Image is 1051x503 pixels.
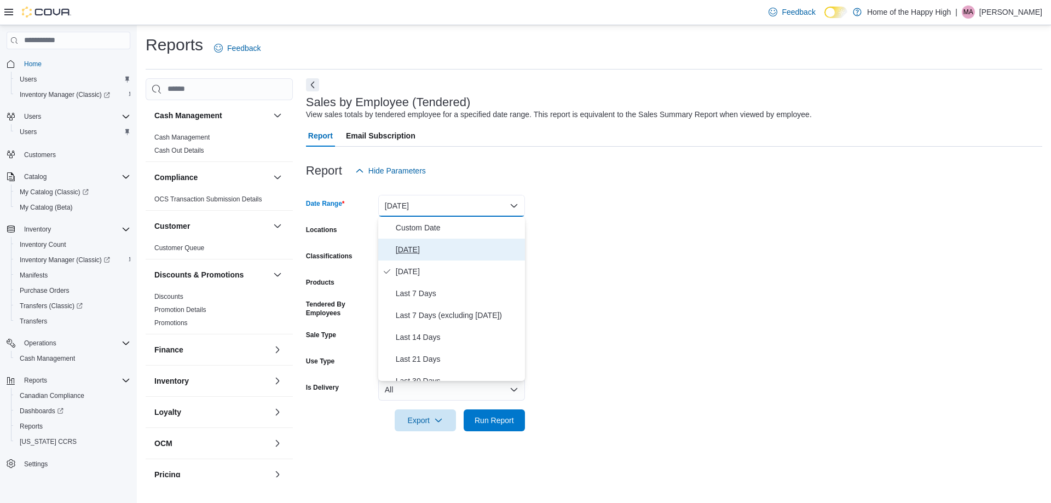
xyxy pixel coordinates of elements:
[15,253,130,267] span: Inventory Manager (Classic)
[15,315,130,328] span: Transfers
[15,238,71,251] a: Inventory Count
[20,458,52,471] a: Settings
[306,278,334,287] label: Products
[154,293,183,300] a: Discounts
[15,125,130,138] span: Users
[308,125,333,147] span: Report
[154,172,198,183] h3: Compliance
[146,131,293,161] div: Cash Management
[146,193,293,210] div: Compliance
[955,5,957,19] p: |
[20,90,110,99] span: Inventory Manager (Classic)
[271,406,284,419] button: Loyalty
[2,169,135,184] button: Catalog
[15,299,130,313] span: Transfers (Classic)
[20,302,83,310] span: Transfers (Classic)
[22,7,71,18] img: Cova
[146,34,203,56] h1: Reports
[20,188,89,196] span: My Catalog (Classic)
[368,165,426,176] span: Hide Parameters
[20,148,60,161] a: Customers
[154,469,180,480] h3: Pricing
[396,243,521,256] span: [DATE]
[24,60,42,68] span: Home
[378,379,525,401] button: All
[20,170,51,183] button: Catalog
[271,268,284,281] button: Discounts & Promotions
[15,73,130,86] span: Users
[271,468,284,481] button: Pricing
[396,265,521,278] span: [DATE]
[227,43,261,54] span: Feedback
[20,57,46,71] a: Home
[15,201,130,214] span: My Catalog (Beta)
[11,124,135,140] button: Users
[2,373,135,388] button: Reports
[24,339,56,348] span: Operations
[15,352,79,365] a: Cash Management
[154,407,269,418] button: Loyalty
[20,223,55,236] button: Inventory
[15,88,114,101] a: Inventory Manager (Classic)
[154,292,183,301] span: Discounts
[154,469,269,480] button: Pricing
[20,256,110,264] span: Inventory Manager (Classic)
[979,5,1042,19] p: [PERSON_NAME]
[396,309,521,322] span: Last 7 Days (excluding [DATE])
[20,110,45,123] button: Users
[824,7,847,18] input: Dark Mode
[2,222,135,237] button: Inventory
[20,407,63,415] span: Dashboards
[20,457,130,471] span: Settings
[154,438,269,449] button: OCM
[824,18,825,19] span: Dark Mode
[11,434,135,449] button: [US_STATE] CCRS
[11,388,135,403] button: Canadian Compliance
[306,199,345,208] label: Date Range
[154,195,262,203] a: OCS Transaction Submission Details
[11,72,135,87] button: Users
[11,268,135,283] button: Manifests
[154,110,269,121] button: Cash Management
[15,269,130,282] span: Manifests
[962,5,975,19] div: Monica Arychuk
[15,125,41,138] a: Users
[306,300,374,317] label: Tendered By Employees
[395,409,456,431] button: Export
[15,420,130,433] span: Reports
[378,217,525,381] div: Select listbox
[11,403,135,419] a: Dashboards
[20,286,70,295] span: Purchase Orders
[271,219,284,233] button: Customer
[154,244,204,252] span: Customer Queue
[20,240,66,249] span: Inventory Count
[2,146,135,162] button: Customers
[154,407,181,418] h3: Loyalty
[346,125,415,147] span: Email Subscription
[396,374,521,388] span: Last 30 Days
[20,437,77,446] span: [US_STATE] CCRS
[15,186,130,199] span: My Catalog (Classic)
[271,343,284,356] button: Finance
[15,284,130,297] span: Purchase Orders
[351,160,430,182] button: Hide Parameters
[306,109,812,120] div: View sales totals by tendered employee for a specified date range. This report is equivalent to t...
[15,435,81,448] a: [US_STATE] CCRS
[11,237,135,252] button: Inventory Count
[15,389,130,402] span: Canadian Compliance
[20,374,130,387] span: Reports
[2,109,135,124] button: Users
[154,344,183,355] h3: Finance
[271,109,284,122] button: Cash Management
[15,201,77,214] a: My Catalog (Beta)
[2,336,135,351] button: Operations
[154,438,172,449] h3: OCM
[15,352,130,365] span: Cash Management
[396,221,521,234] span: Custom Date
[154,375,189,386] h3: Inventory
[15,435,130,448] span: Washington CCRS
[306,96,471,109] h3: Sales by Employee (Tendered)
[396,331,521,344] span: Last 14 Days
[2,456,135,472] button: Settings
[15,73,41,86] a: Users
